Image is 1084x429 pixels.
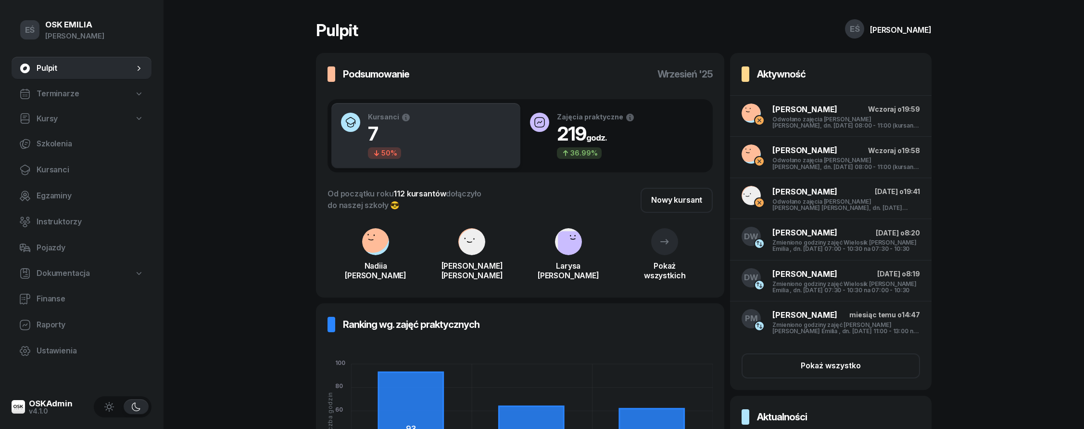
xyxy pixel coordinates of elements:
div: Zajęcia praktyczne [557,113,635,122]
div: OSKAdmin [29,400,73,408]
a: Pulpit [12,57,151,80]
span: Ustawienia [37,345,144,357]
a: Dokumentacja [12,262,151,285]
div: 50% [368,147,401,159]
span: 112 kursantów [393,189,446,198]
img: logo-xs@2x.png [12,400,25,414]
span: miesiąc temu o [849,311,902,319]
button: Pokaż wszystko [742,353,920,378]
span: 14:47 [902,311,920,319]
span: Pulpit [37,62,134,75]
h3: Aktywność [757,66,806,82]
h1: Pulpit [316,22,358,39]
div: 36.99% [557,147,602,159]
a: Nowy kursant [641,188,713,213]
span: 19:41 [904,187,920,195]
h3: Ranking wg. zajęć praktycznych [343,317,479,332]
span: [DATE] o [877,270,906,278]
div: Odwołano zajęcia [PERSON_NAME] [PERSON_NAME], dn. [DATE] 08:00 - 11:00 (kursant odwołał) [772,157,920,169]
span: [DATE] o [876,229,905,237]
a: Aktywność[PERSON_NAME]Wczoraj o19:59Odwołano zajęcia [PERSON_NAME] [PERSON_NAME], dn. [DATE] 08:0... [730,53,932,390]
div: Kursanci [368,113,411,122]
h1: 219 [557,122,635,145]
a: Ustawienia [12,339,151,363]
a: Egzaminy [12,184,151,208]
span: 8:20 [905,229,920,237]
a: Terminarze [12,83,151,105]
div: Nadiia [PERSON_NAME] [328,261,424,280]
div: [PERSON_NAME] [PERSON_NAME] [424,261,520,280]
a: Pokażwszystkich [617,240,713,280]
tspan: 60 [335,406,343,413]
span: 19:58 [902,146,920,155]
span: [PERSON_NAME] [772,187,837,196]
a: [PERSON_NAME][PERSON_NAME] [424,247,520,280]
span: Raporty [37,319,144,331]
a: Kursy [12,108,151,130]
a: Szkolenia [12,132,151,156]
div: Od początku roku dołączyło do naszej szkoły 😎 [328,188,481,211]
div: Larysa [PERSON_NAME] [520,261,617,280]
div: Nowy kursant [651,194,702,207]
span: [PERSON_NAME] [772,145,837,155]
a: Larysa[PERSON_NAME] [520,247,617,280]
span: [PERSON_NAME] [772,228,837,237]
a: Nadiia[PERSON_NAME] [328,247,424,280]
span: Pojazdy [37,242,144,254]
span: [PERSON_NAME] [772,104,837,114]
span: PM [745,314,758,323]
span: Kursy [37,113,58,125]
button: Kursanci750% [331,103,520,169]
span: Dokumentacja [37,267,90,280]
span: DW [744,273,758,282]
span: Terminarze [37,88,79,100]
span: Instruktorzy [37,216,144,228]
div: Zmieniono godziny zajęć Wielosik [PERSON_NAME] Emilia , dn. [DATE] 07:00 - 10:30 na 07:30 - 10:30 [772,239,920,252]
span: [PERSON_NAME] [772,269,837,279]
a: Kursanci [12,158,151,182]
span: EŚ [25,26,35,34]
div: Zmieniono godziny zajęć Wielosik [PERSON_NAME] Emilia , dn. [DATE] 07:30 - 10:30 na 07:00 - 10:30 [772,281,920,293]
div: Pokaż wszystkich [617,261,713,280]
div: OSK EMILIA [45,21,104,29]
span: Wczoraj o [868,146,902,155]
div: Odwołano zajęcia [PERSON_NAME] [PERSON_NAME] [PERSON_NAME], dn. [DATE] 07:00 - 09:00 (kursant odw... [772,198,920,211]
h3: wrzesień '25 [657,66,713,82]
h3: Podsumowanie [343,66,409,82]
span: Wczoraj o [868,105,902,113]
div: [PERSON_NAME] [45,30,104,42]
button: Zajęcia praktyczne219godz.36.99% [520,103,709,169]
span: 19:59 [902,105,920,113]
span: Szkolenia [37,138,144,150]
span: [PERSON_NAME] [772,310,837,320]
div: Zmieniono godziny zajęć [PERSON_NAME] [PERSON_NAME] Emilia , dn. [DATE] 11:00 - 13:00 na 11:15 - ... [772,322,920,334]
tspan: 80 [335,382,343,390]
span: Finanse [37,293,144,305]
span: Egzaminy [37,190,144,202]
div: [PERSON_NAME] [870,26,932,34]
a: Pojazdy [12,236,151,260]
a: Instruktorzy [12,210,151,234]
h3: Aktualności [757,409,807,425]
span: EŚ [850,25,860,33]
div: Odwołano zajęcia [PERSON_NAME] [PERSON_NAME], dn. [DATE] 08:00 - 11:00 (kursant odwołał) [772,116,920,129]
a: Finanse [12,287,151,311]
h1: 7 [368,122,411,145]
span: [DATE] o [875,187,904,195]
div: v4.1.0 [29,408,73,415]
span: Kursanci [37,164,144,176]
a: Raporty [12,313,151,337]
tspan: 100 [335,359,345,366]
span: DW [744,233,758,241]
small: godz. [586,133,607,143]
span: 8:19 [906,270,920,278]
div: Pokaż wszystko [801,360,861,372]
